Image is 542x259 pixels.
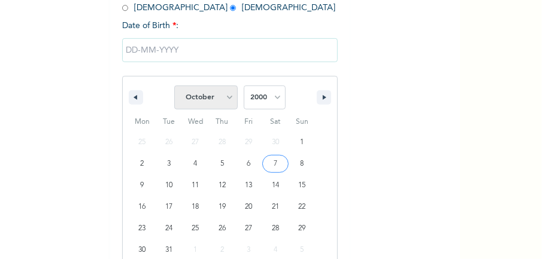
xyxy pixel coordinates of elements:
[289,175,316,196] button: 15
[165,175,172,196] span: 10
[262,175,289,196] button: 14
[182,175,209,196] button: 11
[262,112,289,132] span: Sat
[272,196,279,218] span: 21
[209,112,236,132] span: Thu
[235,218,262,239] button: 27
[289,132,316,153] button: 1
[182,153,209,175] button: 4
[165,196,172,218] span: 17
[219,196,226,218] span: 19
[129,218,156,239] button: 23
[156,175,183,196] button: 10
[235,112,262,132] span: Fri
[122,38,338,62] input: DD-MM-YYYY
[167,153,171,175] span: 3
[182,218,209,239] button: 25
[272,175,279,196] span: 14
[156,112,183,132] span: Tue
[156,196,183,218] button: 17
[140,175,144,196] span: 9
[129,112,156,132] span: Mon
[129,175,156,196] button: 9
[165,218,172,239] span: 24
[209,218,236,239] button: 26
[209,196,236,218] button: 19
[193,153,197,175] span: 4
[235,196,262,218] button: 20
[192,175,199,196] span: 11
[246,196,253,218] span: 20
[262,153,289,175] button: 7
[301,132,304,153] span: 1
[129,196,156,218] button: 16
[246,218,253,239] span: 27
[272,218,279,239] span: 28
[299,175,306,196] span: 15
[209,153,236,175] button: 5
[192,196,199,218] span: 18
[289,218,316,239] button: 29
[219,175,226,196] span: 12
[209,175,236,196] button: 12
[247,153,251,175] span: 6
[192,218,199,239] span: 25
[156,153,183,175] button: 3
[301,153,304,175] span: 8
[219,218,226,239] span: 26
[289,153,316,175] button: 8
[138,196,146,218] span: 16
[262,218,289,239] button: 28
[262,196,289,218] button: 21
[182,196,209,218] button: 18
[138,218,146,239] span: 23
[235,175,262,196] button: 13
[299,196,306,218] span: 22
[274,153,277,175] span: 7
[182,112,209,132] span: Wed
[140,153,144,175] span: 2
[289,196,316,218] button: 22
[129,153,156,175] button: 2
[299,218,306,239] span: 29
[220,153,224,175] span: 5
[289,112,316,132] span: Sun
[156,218,183,239] button: 24
[235,153,262,175] button: 6
[246,175,253,196] span: 13
[122,20,178,32] span: Date of Birth :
